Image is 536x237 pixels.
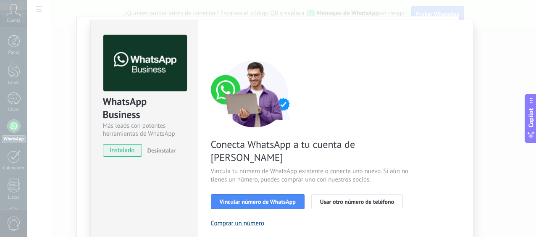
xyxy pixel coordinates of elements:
[211,138,411,164] span: Conecta WhatsApp a tu cuenta de [PERSON_NAME]
[211,60,299,127] img: connect number
[211,194,305,209] button: Vincular número de WhatsApp
[144,144,176,157] button: Desinstalar
[527,108,535,128] span: Copilot
[211,167,411,184] span: Vincula tu número de WhatsApp existente o conecta uno nuevo. Si aún no tienes un número, puedes c...
[103,144,142,157] span: instalado
[147,147,176,154] span: Desinstalar
[103,122,186,138] div: Más leads con potentes herramientas de WhatsApp
[311,194,403,209] button: Usar otro número de teléfono
[220,199,296,205] span: Vincular número de WhatsApp
[320,199,394,205] span: Usar otro número de teléfono
[211,219,265,227] button: Comprar un número
[103,35,187,92] img: logo_main.png
[103,95,186,122] div: WhatsApp Business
